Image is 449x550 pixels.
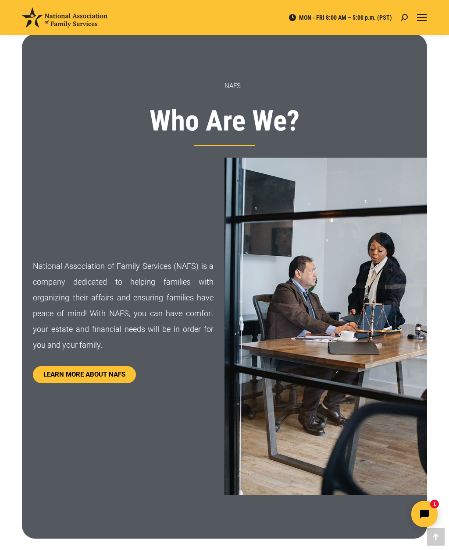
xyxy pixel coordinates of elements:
a: LEARN MORE ABOUT NAFS [33,366,136,383]
a: Mobile menu icon [417,12,427,23]
h3: Who Are We? [22,107,427,135]
p: National Association of Family Services (NAFS) is a company dedicated to helping families with or... [33,258,214,353]
img: Family Trust Services [224,158,427,495]
span: LEARN MORE ABOUT NAFS [43,371,125,378]
img: National Association of Family Services [22,7,107,28]
iframe: Tidio Chat [294,494,445,535]
span: MON - FRI 8:00 AM – 5:00 p.m. (PST) [288,14,392,21]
